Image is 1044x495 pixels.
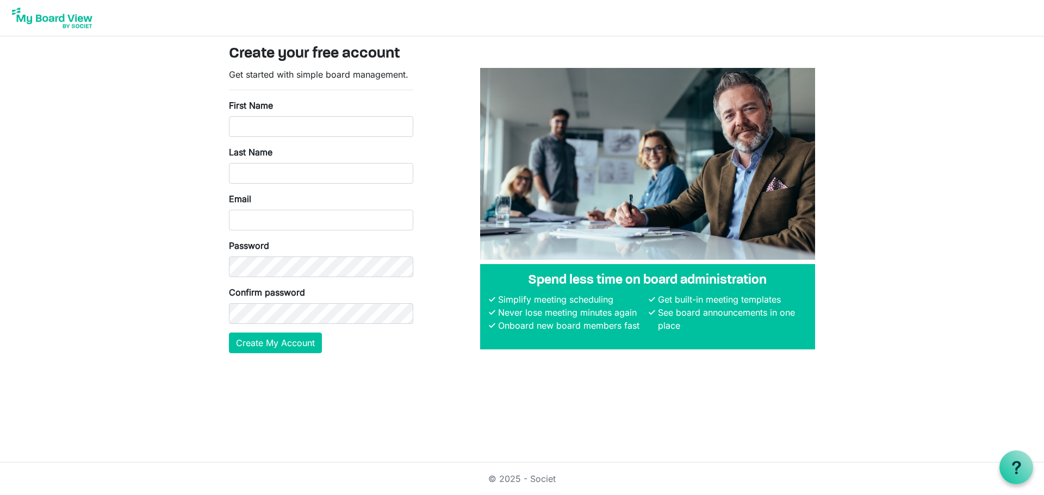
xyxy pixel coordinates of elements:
[229,45,815,64] h3: Create your free account
[489,273,806,289] h4: Spend less time on board administration
[488,473,556,484] a: © 2025 - Societ
[229,239,269,252] label: Password
[9,4,96,32] img: My Board View Logo
[495,306,647,319] li: Never lose meeting minutes again
[229,146,272,159] label: Last Name
[655,306,806,332] li: See board announcements in one place
[229,192,251,205] label: Email
[229,333,322,353] button: Create My Account
[495,319,647,332] li: Onboard new board members fast
[229,69,408,80] span: Get started with simple board management.
[229,286,305,299] label: Confirm password
[229,99,273,112] label: First Name
[495,293,647,306] li: Simplify meeting scheduling
[480,68,815,260] img: A photograph of board members sitting at a table
[655,293,806,306] li: Get built-in meeting templates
